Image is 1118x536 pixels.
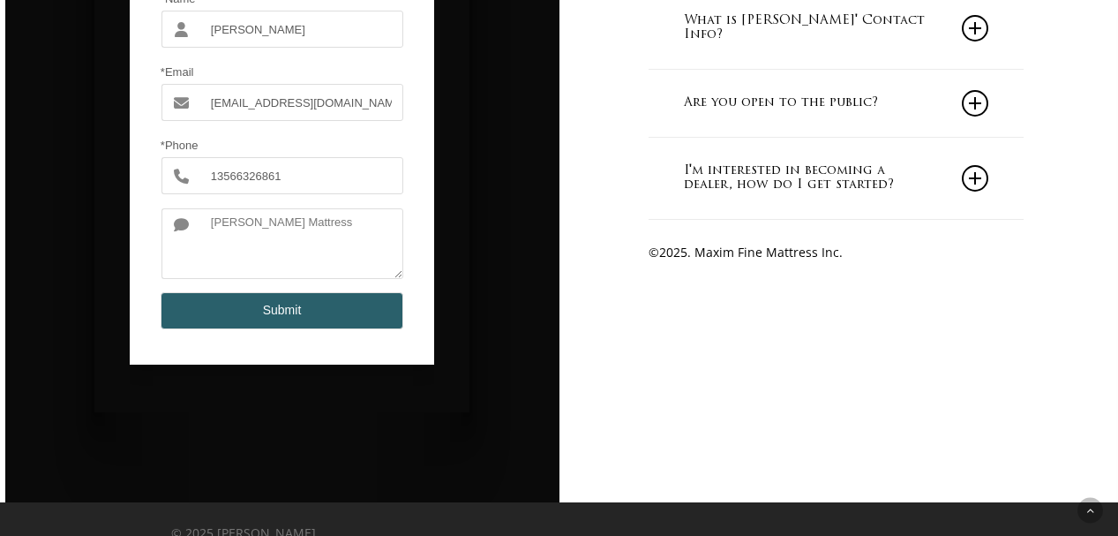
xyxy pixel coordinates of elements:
a: Back to top [1077,498,1103,524]
p: © . Maxim Fine Mattress Inc. [649,241,1024,264]
span: *Email [161,61,403,84]
a: I'm interested in becoming a dealer, how do I get started? [684,138,988,219]
button: Submit [161,292,403,329]
span: 2025 [659,244,687,260]
a: Are you open to the public? [684,70,988,137]
span: *Phone [161,134,403,157]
